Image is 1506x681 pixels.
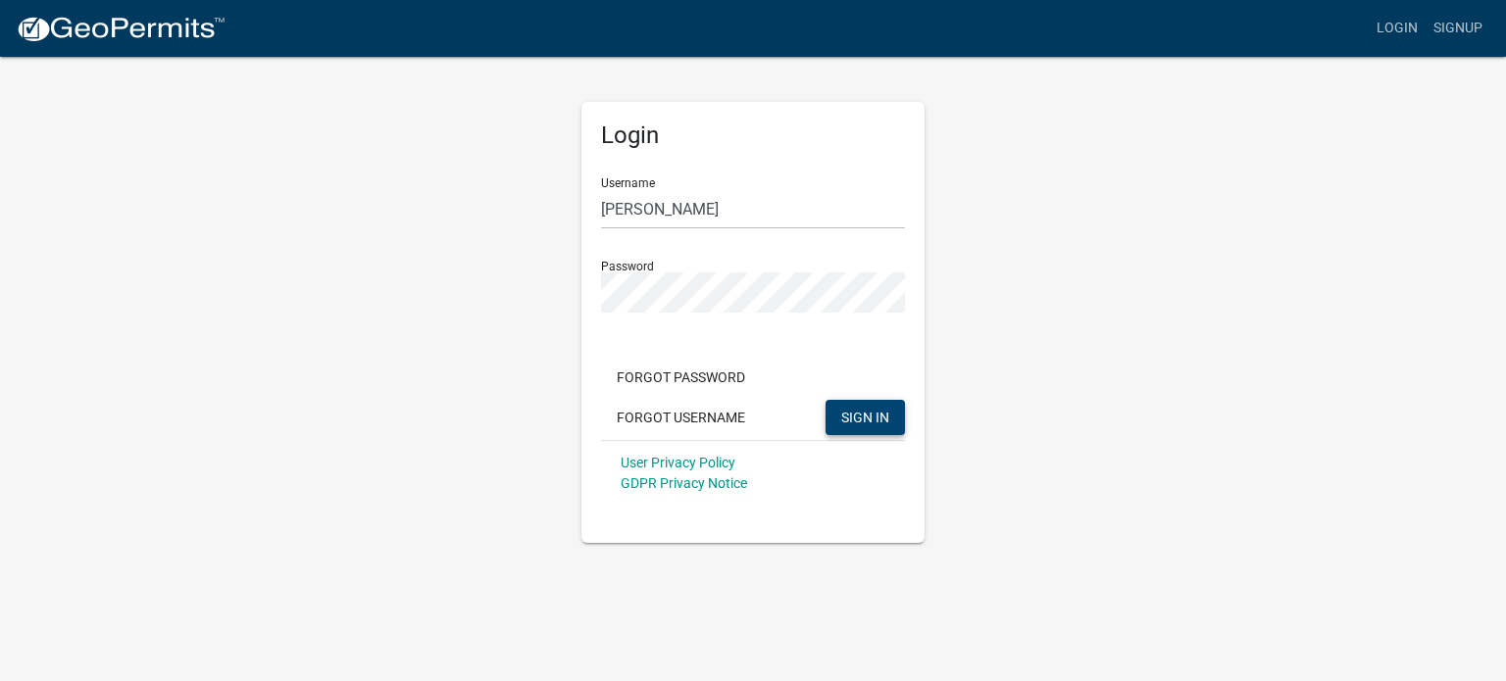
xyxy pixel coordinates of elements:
a: Login [1369,10,1426,47]
button: Forgot Username [601,400,761,435]
button: SIGN IN [826,400,905,435]
h5: Login [601,122,905,150]
button: Forgot Password [601,360,761,395]
span: SIGN IN [841,409,889,424]
a: User Privacy Policy [621,455,735,470]
a: GDPR Privacy Notice [621,475,747,491]
a: Signup [1426,10,1490,47]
